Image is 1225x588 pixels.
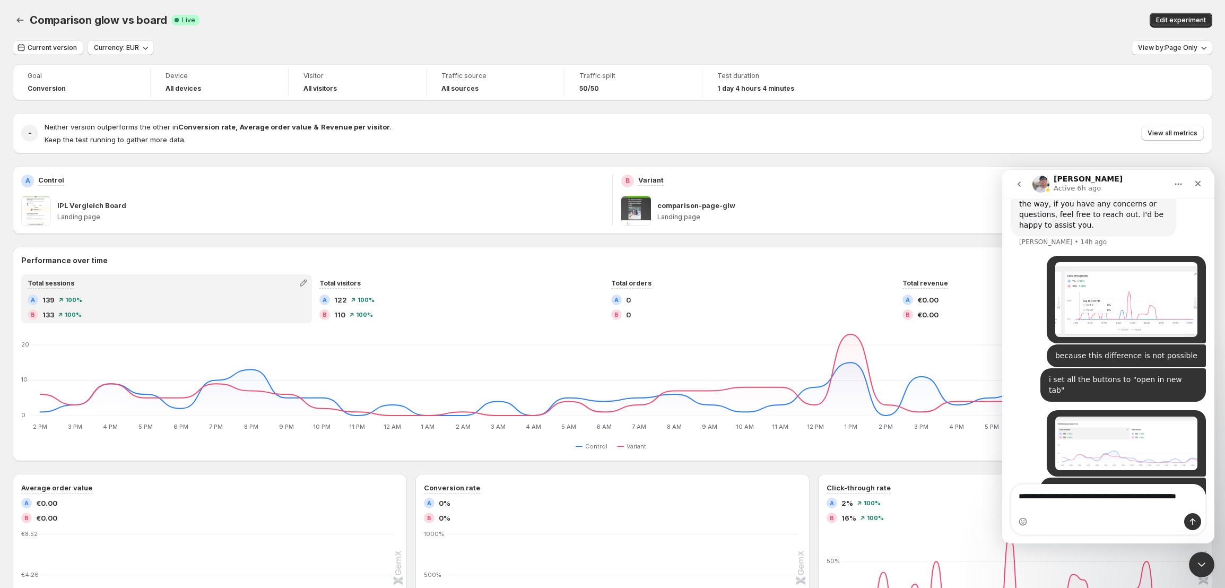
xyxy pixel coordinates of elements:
[358,297,375,303] span: 100 %
[1132,40,1212,55] button: View by:Page Only
[830,500,834,506] h2: A
[173,423,188,430] text: 6 PM
[244,423,258,430] text: 8 PM
[21,196,51,226] img: IPL Vergleich Board
[772,423,788,430] text: 11 AM
[456,423,471,430] text: 2 AM
[439,498,450,508] span: 0%
[319,279,361,287] span: Total visitors
[657,213,1204,221] p: Landing page
[621,196,651,226] img: comparison-page-glw
[21,411,25,419] text: 0
[579,71,687,94] a: Traffic split50/50
[94,44,139,52] span: Currency: EUR
[314,123,319,131] strong: &
[21,341,29,348] text: 20
[36,498,57,508] span: €0.00
[103,423,118,430] text: 4 PM
[491,423,506,430] text: 3 AM
[24,515,29,521] h2: B
[21,571,39,578] text: €4.26
[1150,13,1212,28] button: Edit experiment
[526,423,541,430] text: 4 AM
[827,557,840,565] text: 50%
[917,309,939,320] span: €0.00
[561,423,576,430] text: 5 AM
[356,312,373,318] span: 100 %
[638,175,664,185] p: Variant
[31,312,35,318] h2: B
[906,312,910,318] h2: B
[45,135,186,144] span: Keep the test running to gather more data.
[424,571,441,578] text: 500%
[596,423,612,430] text: 6 AM
[279,423,294,430] text: 9 PM
[321,123,390,131] strong: Revenue per visitor
[138,423,153,430] text: 5 PM
[585,442,607,451] span: Control
[844,423,857,430] text: 1 PM
[13,13,28,28] button: Back
[13,40,83,55] button: Current version
[1148,129,1197,137] span: View all metrics
[579,72,687,80] span: Traffic split
[917,295,939,305] span: €0.00
[178,123,236,131] strong: Conversion rate
[879,423,893,430] text: 2 PM
[441,84,479,93] h4: All sources
[864,500,881,506] span: 100 %
[1002,170,1214,543] iframe: Intercom live chat
[421,423,435,430] text: 1 AM
[38,175,64,185] p: Control
[717,71,826,94] a: Test duration1 day 4 hours 4 minutes
[25,177,30,185] h2: A
[867,515,884,521] span: 100 %
[1189,552,1214,577] iframe: Intercom live chat
[914,423,928,430] text: 3 PM
[427,500,431,506] h2: A
[31,297,35,303] h2: A
[240,123,311,131] strong: Average order value
[21,482,92,493] h3: Average order value
[166,72,273,80] span: Device
[68,423,82,430] text: 3 PM
[24,500,29,506] h2: A
[313,423,331,430] text: 10 PM
[827,482,891,493] h3: Click-through rate
[1138,44,1197,52] span: View by: Page Only
[427,515,431,521] h2: B
[236,123,238,131] strong: ,
[985,423,999,430] text: 5 PM
[702,423,717,430] text: 9 AM
[57,213,604,221] p: Landing page
[334,309,345,320] span: 110
[807,423,824,430] text: 12 PM
[625,177,630,185] h2: B
[717,72,826,80] span: Test duration
[28,71,135,94] a: GoalConversion
[949,423,964,430] text: 4 PM
[736,423,754,430] text: 10 AM
[1141,126,1204,141] button: View all metrics
[21,255,1204,266] h2: Performance over time
[902,279,948,287] span: Total revenue
[57,200,126,211] p: IPL Vergleich Board
[21,530,38,538] text: €8.52
[323,312,327,318] h2: B
[28,72,135,80] span: Goal
[21,376,28,383] text: 10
